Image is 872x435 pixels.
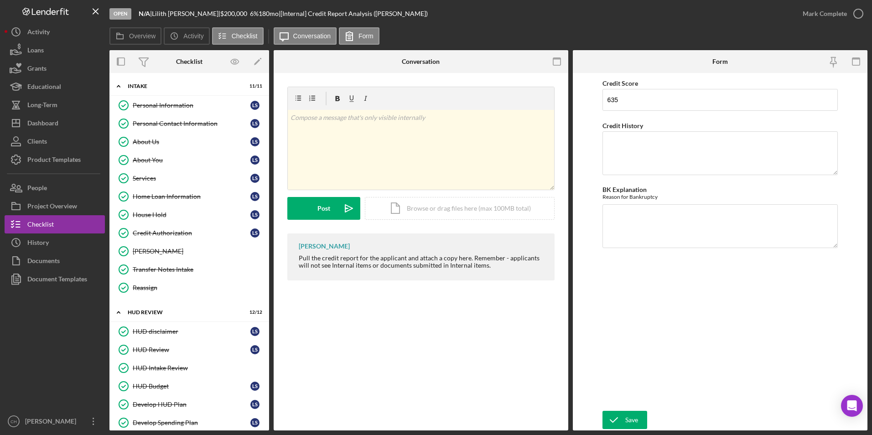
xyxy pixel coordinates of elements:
b: N/A [139,10,150,17]
div: L S [250,210,260,219]
button: Post [287,197,360,220]
label: Checklist [232,32,258,40]
div: L S [250,155,260,165]
div: Intake [128,83,239,89]
div: Credit Authorization [133,229,250,237]
div: 180 mo [259,10,279,17]
div: Dashboard [27,114,58,135]
button: CH[PERSON_NAME] [5,412,105,430]
div: Grants [27,59,47,80]
div: L S [250,418,260,427]
div: [PERSON_NAME] [299,243,350,250]
a: Home Loan InformationLS [114,187,265,206]
div: L S [250,137,260,146]
div: Services [133,175,250,182]
div: L S [250,382,260,391]
div: Reassign [133,284,264,291]
a: Reassign [114,279,265,297]
a: HUD disclaimerLS [114,322,265,341]
button: Long-Term [5,96,105,114]
div: L S [250,327,260,336]
div: Form [712,58,728,65]
button: Dashboard [5,114,105,132]
div: Transfer Notes Intake [133,266,264,273]
div: L S [250,119,260,128]
button: Product Templates [5,150,105,169]
a: Document Templates [5,270,105,288]
div: Save [625,411,638,429]
button: Overview [109,27,161,45]
a: House HoldLS [114,206,265,224]
a: Personal Contact InformationLS [114,114,265,133]
text: CH [10,419,17,424]
button: Conversation [274,27,337,45]
div: | [Internal] Credit Report Analysis ([PERSON_NAME]) [279,10,428,17]
div: 6 % [250,10,259,17]
a: About YouLS [114,151,265,169]
a: ServicesLS [114,169,265,187]
div: Personal Contact Information [133,120,250,127]
div: [PERSON_NAME] [23,412,82,433]
div: Lilith [PERSON_NAME] | [152,10,220,17]
div: Long-Term [27,96,57,116]
span: $200,000 [220,10,247,17]
div: HUD Budget [133,383,250,390]
div: Clients [27,132,47,153]
div: About Us [133,138,250,145]
button: Documents [5,252,105,270]
a: Transfer Notes Intake [114,260,265,279]
div: L S [250,345,260,354]
label: Activity [183,32,203,40]
button: Checklist [212,27,264,45]
a: Checklist [5,215,105,233]
div: Post [317,197,330,220]
button: Form [339,27,379,45]
div: 12 / 12 [246,310,262,315]
div: Checklist [176,58,202,65]
a: Project Overview [5,197,105,215]
div: [PERSON_NAME] [133,248,264,255]
div: Loans [27,41,44,62]
label: Overview [129,32,156,40]
a: About UsLS [114,133,265,151]
button: Educational [5,78,105,96]
div: Documents [27,252,60,272]
div: Document Templates [27,270,87,290]
div: Develop Spending Plan [133,419,250,426]
div: Open Intercom Messenger [841,395,863,417]
div: About You [133,156,250,164]
div: Mark Complete [803,5,847,23]
a: HUD ReviewLS [114,341,265,359]
button: Activity [5,23,105,41]
div: Open [109,8,131,20]
div: Reason for Bankruptcy [602,193,838,200]
div: People [27,179,47,199]
div: 11 / 11 [246,83,262,89]
button: People [5,179,105,197]
label: Form [358,32,374,40]
div: Product Templates [27,150,81,171]
div: Project Overview [27,197,77,217]
div: House Hold [133,211,250,218]
div: HUD disclaimer [133,328,250,335]
label: Credit Score [602,79,638,87]
div: History [27,233,49,254]
div: HUD Review [128,310,239,315]
button: Grants [5,59,105,78]
div: L S [250,400,260,409]
a: HUD Intake Review [114,359,265,377]
a: Develop HUD PlanLS [114,395,265,414]
div: Conversation [402,58,440,65]
div: Checklist [27,215,54,236]
button: Clients [5,132,105,150]
div: Educational [27,78,61,98]
a: History [5,233,105,252]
